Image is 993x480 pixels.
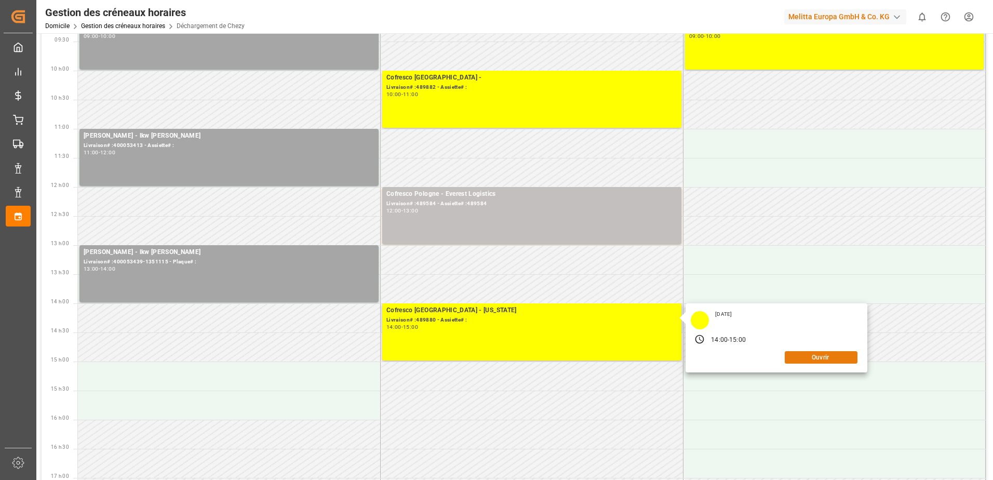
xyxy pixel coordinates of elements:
span: 13 h 00 [51,241,69,246]
span: 16 h 30 [51,444,69,450]
div: - [401,208,403,213]
div: Livraison# :489882 - Assiette# : [386,83,677,92]
div: 13:00 [403,208,418,213]
div: [DATE] [712,311,735,318]
span: 10 h 30 [51,95,69,101]
div: 14:00 [711,336,728,345]
div: - [99,150,100,155]
div: 14:00 [386,325,401,329]
span: 09:30 [55,37,69,43]
div: - [99,34,100,38]
span: 17 h 00 [51,473,69,479]
div: 11:00 [84,150,99,155]
button: Melitta Europa GmbH & Co. KG [784,7,910,26]
font: Melitta Europa GmbH & Co. KG [788,11,890,22]
div: 11:00 [403,92,418,97]
div: Livraison# :400053439-1351115 - Plaque# : [84,258,374,266]
button: Ouvrir [785,351,857,364]
div: 09:00 [689,34,704,38]
div: - [728,336,729,345]
div: [PERSON_NAME] - lkw [PERSON_NAME] [84,247,374,258]
button: Afficher 0 nouvelles notifications [910,5,934,29]
div: Cofresco [GEOGRAPHIC_DATA] - [386,73,677,83]
span: 16 h 00 [51,415,69,421]
div: [PERSON_NAME] - lkw [PERSON_NAME] [84,131,374,141]
div: - [704,34,705,38]
div: Gestion des créneaux horaires [45,5,245,20]
div: 12:00 [386,208,401,213]
div: - [99,266,100,271]
a: Gestion des créneaux horaires [81,22,165,30]
span: 14 h 00 [51,299,69,304]
div: 12:00 [100,150,115,155]
span: 15 h 30 [51,386,69,392]
div: Livraison# :489584 - Assiette# :489584 [386,199,677,208]
span: 12 h 30 [51,211,69,217]
span: 14 h 30 [51,328,69,334]
div: - [401,92,403,97]
div: 09:00 [84,34,99,38]
div: 15:00 [729,336,746,345]
div: 15:00 [403,325,418,329]
a: Domicile [45,22,70,30]
span: 11:30 [55,153,69,159]
div: - [401,325,403,329]
div: 13:00 [84,266,99,271]
div: 10:00 [386,92,401,97]
div: 10:00 [706,34,721,38]
div: Cofresco Pologne - Everest Logistics [386,189,677,199]
button: Centre d’aide [934,5,957,29]
span: 10 h 00 [51,66,69,72]
div: 14:00 [100,266,115,271]
div: Cofresco [GEOGRAPHIC_DATA] - [US_STATE] [386,305,677,316]
span: 15 h 00 [51,357,69,363]
div: 10:00 [100,34,115,38]
span: 13 h 30 [51,270,69,275]
span: 11:00 [55,124,69,130]
div: Livraison# :400053413 - Assiette# : [84,141,374,150]
span: 12 h 00 [51,182,69,188]
div: Livraison# :489880 - Assiette# : [386,316,677,325]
